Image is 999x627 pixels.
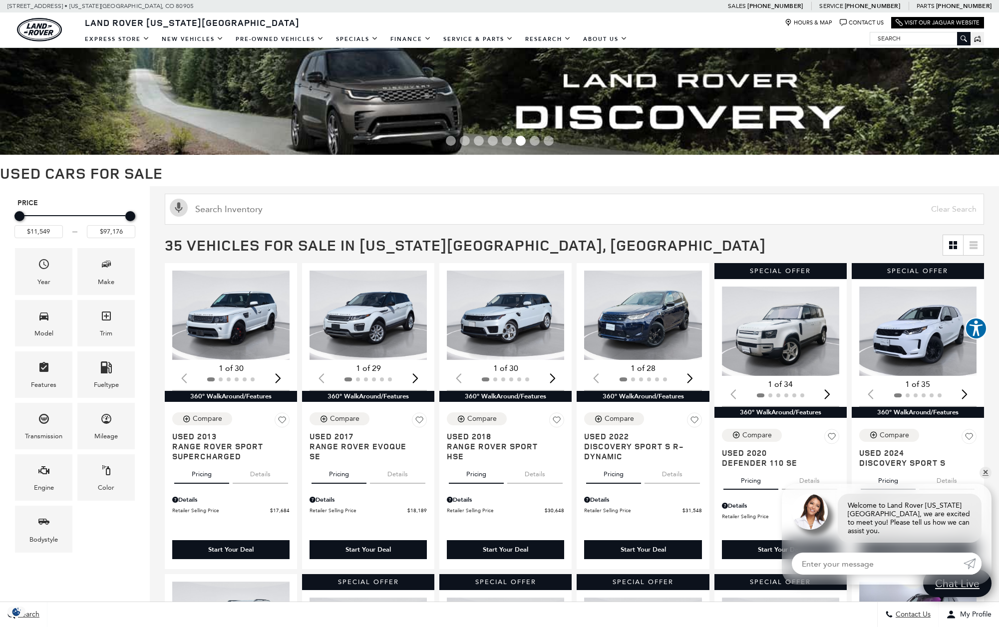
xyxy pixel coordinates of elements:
[584,271,703,360] img: 2022 Land Rover Discovery Sport S R-Dynamic 1
[447,271,566,360] img: 2018 Land Rover Range Rover Sport HSE 1
[77,403,135,449] div: MileageMileage
[270,507,290,514] span: $17,684
[172,441,282,461] span: Range Rover Sport Supercharged
[17,18,62,41] img: Land Rover
[840,19,884,26] a: Contact Us
[14,208,135,238] div: Price
[310,412,369,425] button: Compare Vehicle
[87,225,135,238] input: Maximum
[172,431,290,461] a: Used 2013Range Rover Sport Supercharged
[584,412,644,425] button: Compare Vehicle
[584,441,694,461] span: Discovery Sport S R-Dynamic
[584,363,701,374] div: 1 of 28
[507,461,563,483] button: details tab
[502,136,512,146] span: Go to slide 5
[584,540,701,559] div: Start Your Deal
[964,553,982,575] a: Submit
[519,30,577,48] a: Research
[549,412,564,431] button: Save Vehicle
[792,494,828,530] img: Agent profile photo
[584,271,703,360] div: 1 / 2
[370,461,425,483] button: details tab
[17,199,132,208] h5: Price
[722,429,782,442] button: Compare Vehicle
[962,429,977,448] button: Save Vehicle
[852,407,984,418] div: 360° WalkAround/Features
[15,506,72,552] div: BodystyleBodystyle
[98,482,114,493] div: Color
[172,363,290,374] div: 1 of 30
[310,271,428,360] img: 2017 Land Rover Range Rover Evoque SE 1
[172,495,290,504] div: Pricing Details - Range Rover Sport Supercharged
[722,448,832,458] span: Used 2020
[474,136,484,146] span: Go to slide 3
[687,412,702,431] button: Save Vehicle
[172,412,232,425] button: Compare Vehicle
[584,507,701,514] a: Retailer Selling Price $31,548
[38,308,50,328] span: Model
[14,211,24,221] div: Minimum Price
[310,507,407,514] span: Retailer Selling Price
[447,507,564,514] a: Retailer Selling Price $30,648
[467,414,497,423] div: Compare
[447,441,557,461] span: Range Rover Sport HSE
[310,431,419,441] span: Used 2017
[15,248,72,295] div: YearYear
[15,403,72,449] div: TransmissionTransmission
[25,431,62,442] div: Transmission
[785,19,832,26] a: Hours & Map
[174,461,229,483] button: pricing tab
[233,461,288,483] button: details tab
[29,534,58,545] div: Bodystyle
[782,468,837,490] button: details tab
[447,363,564,374] div: 1 of 30
[312,461,366,483] button: pricing tab
[15,454,72,501] div: EngineEngine
[859,448,969,458] span: Used 2024
[447,412,507,425] button: Compare Vehicle
[645,461,700,483] button: details tab
[447,271,566,360] div: 1 / 2
[936,2,992,10] a: [PHONE_NUMBER]
[584,431,694,441] span: Used 2022
[34,328,53,339] div: Model
[917,2,935,9] span: Parts
[38,256,50,276] span: Year
[896,19,980,26] a: Visit Our Jaguar Website
[714,407,847,418] div: 360° WalkAround/Features
[7,2,194,9] a: [STREET_ADDRESS] • [US_STATE][GEOGRAPHIC_DATA], CO 80905
[747,2,803,10] a: [PHONE_NUMBER]
[483,545,528,554] div: Start Your Deal
[880,431,909,440] div: Compare
[98,277,114,288] div: Make
[275,412,290,431] button: Save Vehicle
[172,507,270,514] span: Retailer Selling Price
[939,602,999,627] button: Open user profile menu
[722,513,820,520] span: Retailer Selling Price
[584,507,682,514] span: Retailer Selling Price
[14,225,63,238] input: Minimum
[172,271,291,360] img: 2013 Land Rover Range Rover Sport Supercharged 1
[516,136,526,146] span: Go to slide 6
[586,461,641,483] button: pricing tab
[584,431,701,461] a: Used 2022Discovery Sport S R-Dynamic
[15,300,72,346] div: ModelModel
[488,136,498,146] span: Go to slide 4
[100,359,112,379] span: Fueltype
[310,495,427,504] div: Pricing Details - Range Rover Evoque SE
[384,30,437,48] a: Finance
[545,507,564,514] span: $30,648
[310,431,427,461] a: Used 2017Range Rover Evoque SE
[271,367,285,389] div: Next slide
[577,30,634,48] a: About Us
[310,540,427,559] div: Start Your Deal
[125,211,135,221] div: Maximum Price
[310,441,419,461] span: Range Rover Evoque SE
[714,263,847,279] div: Special Offer
[172,540,290,559] div: Start Your Deal
[965,317,987,341] aside: Accessibility Help Desk
[742,431,772,440] div: Compare
[77,454,135,501] div: ColorColor
[165,391,297,402] div: 360° WalkAround/Features
[965,317,987,339] button: Explore your accessibility options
